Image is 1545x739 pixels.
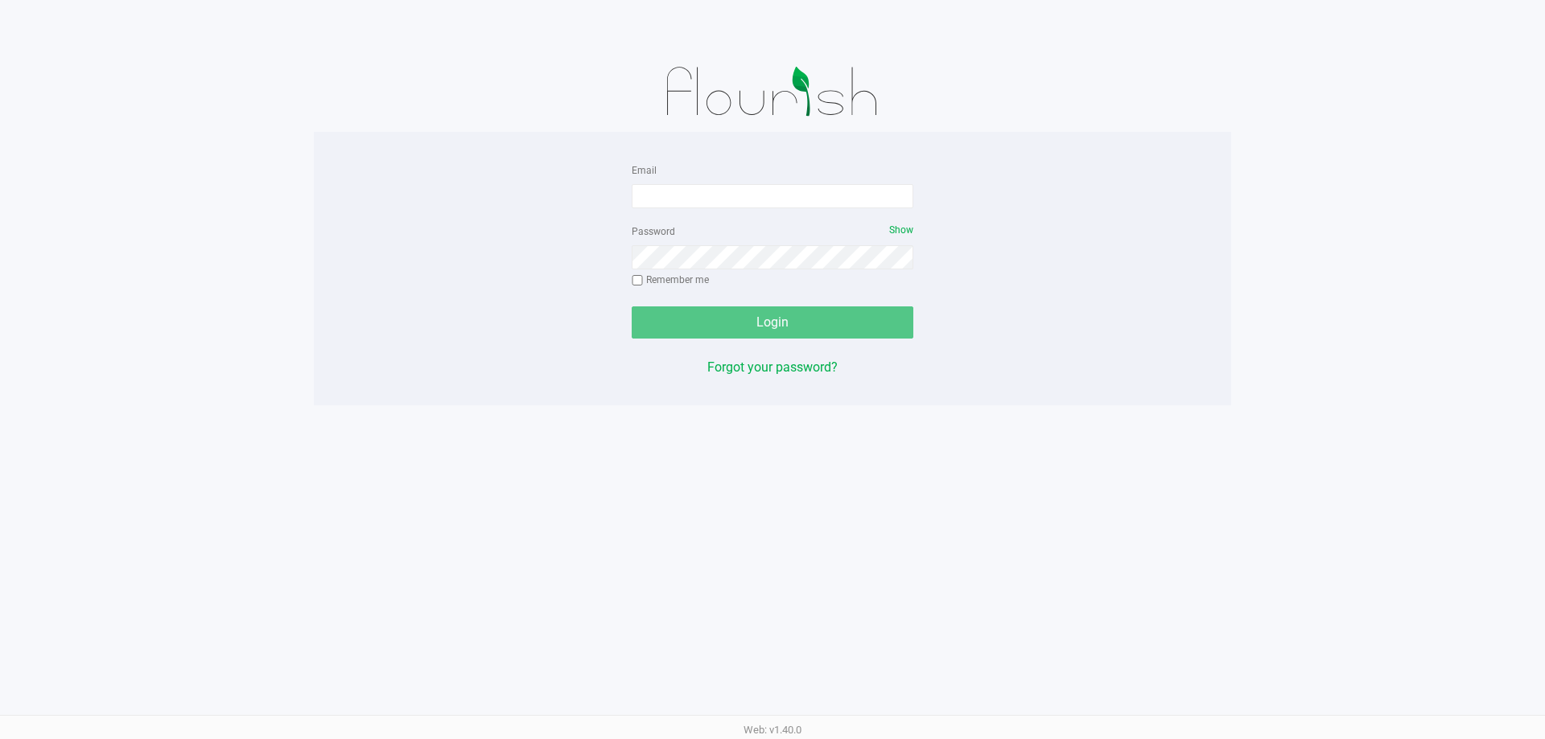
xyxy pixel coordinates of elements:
label: Password [632,224,675,239]
button: Forgot your password? [707,358,838,377]
input: Remember me [632,275,643,286]
span: Web: v1.40.0 [744,724,801,736]
label: Remember me [632,273,709,287]
label: Email [632,163,657,178]
span: Show [889,224,913,236]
